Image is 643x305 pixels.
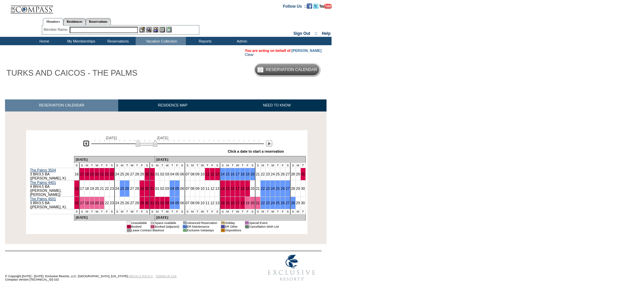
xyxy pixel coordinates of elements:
[226,201,230,205] a: 15
[249,221,279,225] td: Special Event
[84,209,89,214] td: M
[94,180,99,197] td: 20
[261,186,265,190] a: 22
[180,180,185,197] td: 06
[29,180,74,197] td: 4 BR/4.5 BA ([PERSON_NAME], [PERSON_NAME])
[280,163,285,168] td: F
[145,186,149,190] a: 30
[80,201,84,205] a: 17
[185,209,190,214] td: S
[160,201,164,205] a: 02
[25,37,62,45] td: Home
[140,168,145,180] td: 29
[160,168,165,180] td: 02
[245,172,249,176] a: 19
[118,99,227,111] a: RESIDENCE MAP
[135,180,140,197] td: 28
[125,209,130,214] td: T
[131,221,147,225] td: Unavailable
[286,201,290,205] a: 27
[90,172,94,176] a: 19
[150,172,154,176] a: 31
[166,27,172,32] img: b_calculator.gif
[301,201,305,205] a: 30
[292,49,321,53] a: [PERSON_NAME]
[127,221,131,225] td: 01
[74,214,155,221] td: [DATE]
[185,197,190,209] td: 07
[120,163,125,168] td: M
[195,209,200,214] td: T
[240,201,244,205] a: 18
[295,197,300,209] td: 29
[99,163,104,168] td: T
[30,180,56,184] a: The Palms 4401
[155,209,160,214] td: M
[195,168,200,180] td: 09
[170,186,174,190] a: 04
[156,275,177,278] a: TERMS OF USE
[183,221,187,225] td: 01
[109,197,114,209] td: 23
[190,180,195,197] td: 08
[245,49,321,53] span: You are acting on behalf of:
[94,163,99,168] td: W
[210,172,214,176] a: 12
[290,163,295,168] td: S
[245,225,249,228] td: 01
[228,149,284,153] div: Click a date to start a reservation
[285,168,290,180] td: 27
[109,209,114,214] td: S
[155,168,160,180] td: 01
[245,221,249,225] td: 01
[165,201,169,205] a: 03
[183,225,187,228] td: 01
[115,163,120,168] td: S
[83,140,89,147] img: Previous
[170,209,175,214] td: T
[130,180,135,197] td: 27
[187,225,217,228] td: ER Maintenance
[251,201,255,205] a: 20
[215,180,220,197] td: 13
[240,163,245,168] td: T
[280,209,285,214] td: F
[235,172,239,176] a: 17
[155,214,305,221] td: [DATE]
[265,209,270,214] td: T
[62,37,99,45] td: My Memberships
[295,168,300,180] td: 29
[286,186,290,190] a: 27
[155,163,160,168] td: M
[175,209,180,214] td: F
[245,209,250,214] td: F
[115,209,120,214] td: S
[180,197,185,209] td: 06
[221,186,225,190] a: 14
[205,197,210,209] td: 11
[125,186,129,190] a: 26
[29,197,74,209] td: 3 BR/3.5 BA ([PERSON_NAME], K)
[135,197,140,209] td: 28
[180,209,185,214] td: S
[105,172,109,176] a: 22
[150,201,154,205] a: 31
[200,197,205,209] td: 10
[266,68,317,72] h5: Reservation Calendar
[63,18,86,25] a: Residences
[235,163,240,168] td: W
[135,168,140,180] td: 28
[180,163,185,168] td: S
[245,163,250,168] td: F
[185,163,190,168] td: S
[245,186,249,190] a: 19
[84,180,89,197] td: 18
[240,209,245,214] td: T
[195,197,200,209] td: 09
[187,221,217,225] td: Advanced Reservation
[75,186,79,190] a: 16
[44,27,69,32] div: Member Name:
[136,37,186,45] td: Vacation Collection
[315,31,317,36] span: ::
[115,197,120,209] td: 24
